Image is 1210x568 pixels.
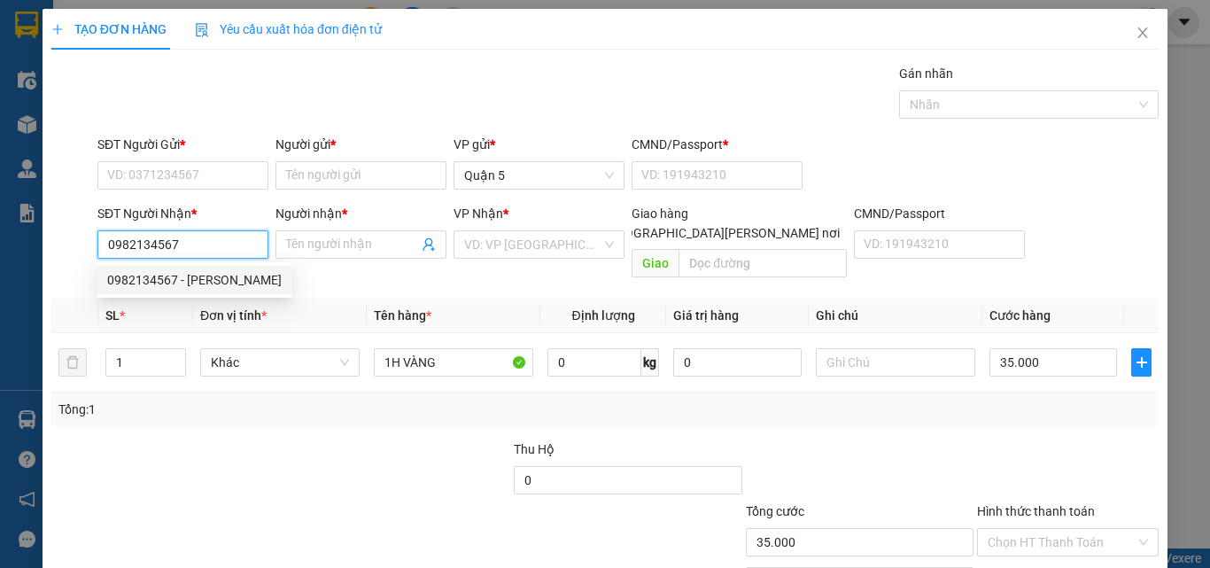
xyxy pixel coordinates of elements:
span: close [1136,26,1150,40]
b: [DOMAIN_NAME] [149,67,244,82]
div: 0982134567 - [PERSON_NAME] [107,270,282,290]
span: kg [641,348,659,377]
span: SL [105,308,120,323]
input: Ghi Chú [816,348,975,377]
span: Khác [211,349,349,376]
button: Close [1118,9,1167,58]
img: icon [195,23,209,37]
div: CMND/Passport [632,135,803,154]
span: user-add [422,237,436,252]
div: 0982134567 - LAN LÊ [97,266,292,294]
span: Giao [632,249,679,277]
span: Tên hàng [374,308,431,323]
button: delete [58,348,87,377]
li: (c) 2017 [149,84,244,106]
label: Hình thức thanh toán [977,504,1095,518]
span: Tổng cước [746,504,804,518]
b: Trà Lan Viên - Gửi khách hàng [109,26,175,201]
span: plus [51,23,64,35]
span: TẠO ĐƠN HÀNG [51,22,167,36]
div: Người nhận [275,204,446,223]
img: logo.jpg [192,22,235,65]
label: Gán nhãn [899,66,953,81]
span: Giá trị hàng [673,308,739,323]
div: Người gửi [275,135,446,154]
input: Dọc đường [679,249,847,277]
span: Giao hàng [632,206,688,221]
span: VP Nhận [454,206,503,221]
span: Đơn vị tính [200,308,267,323]
input: VD: Bàn, Ghế [374,348,533,377]
span: Yêu cầu xuất hóa đơn điện tử [195,22,382,36]
div: VP gửi [454,135,624,154]
th: Ghi chú [809,299,982,333]
b: Trà Lan Viên [22,114,65,198]
span: Định lượng [571,308,634,323]
div: CMND/Passport [854,204,1025,223]
span: [GEOGRAPHIC_DATA][PERSON_NAME] nơi [598,223,847,243]
span: plus [1132,355,1151,370]
div: SĐT Người Nhận [97,204,268,223]
span: Quận 5 [464,162,614,189]
input: 0 [673,348,801,377]
button: plus [1131,348,1152,377]
div: SĐT Người Gửi [97,135,268,154]
span: Cước hàng [989,308,1051,323]
div: Tổng: 1 [58,400,469,419]
span: Thu Hộ [514,442,555,456]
